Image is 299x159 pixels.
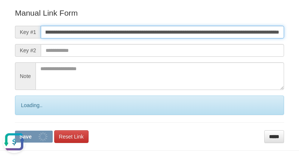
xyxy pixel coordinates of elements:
[54,130,89,143] a: Reset Link
[15,131,53,143] button: Save
[59,134,84,140] span: Reset Link
[15,44,41,57] span: Key #2
[15,96,284,115] div: Loading..
[15,62,36,90] span: Note
[15,7,284,18] p: Manual Link Form
[3,3,25,25] button: Open LiveChat chat widget
[15,26,41,38] span: Key #1
[19,134,32,140] span: Save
